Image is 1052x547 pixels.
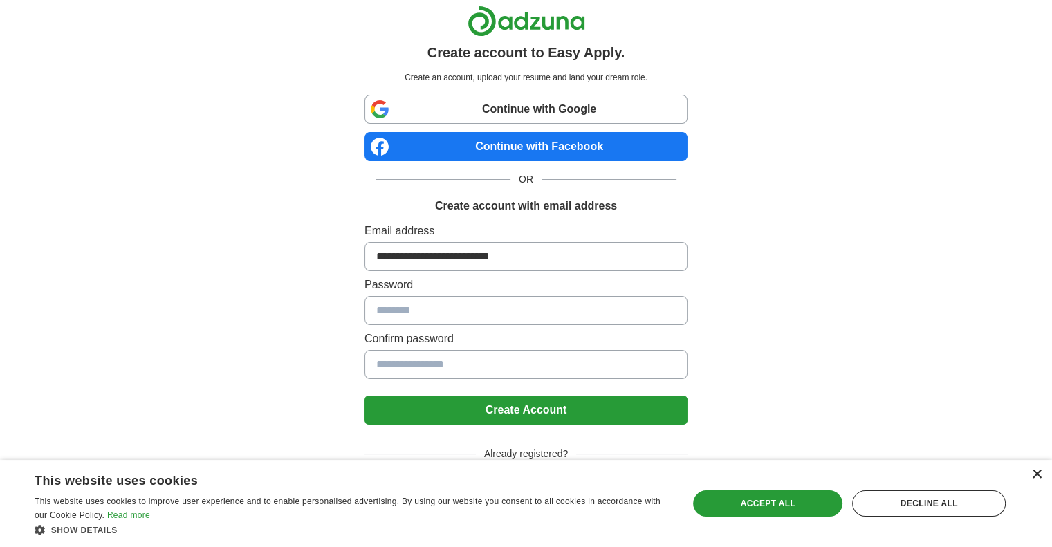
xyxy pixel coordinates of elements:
h1: Create account with email address [435,198,617,214]
p: Create an account, upload your resume and land your dream role. [367,71,685,84]
div: Show details [35,523,669,537]
label: Confirm password [364,331,688,347]
a: Read more, opens a new window [107,510,150,520]
span: Show details [51,526,118,535]
a: Continue with Facebook [364,132,688,161]
label: Email address [364,223,688,239]
div: Close [1031,470,1042,480]
span: OR [510,172,542,187]
a: Continue with Google [364,95,688,124]
button: Create Account [364,396,688,425]
div: Decline all [852,490,1006,517]
h1: Create account to Easy Apply. [427,42,625,63]
label: Password [364,277,688,293]
span: This website uses cookies to improve user experience and to enable personalised advertising. By u... [35,497,661,520]
img: Adzuna logo [468,6,585,37]
div: Accept all [693,490,842,517]
div: This website uses cookies [35,468,634,489]
span: Already registered? [476,447,576,461]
